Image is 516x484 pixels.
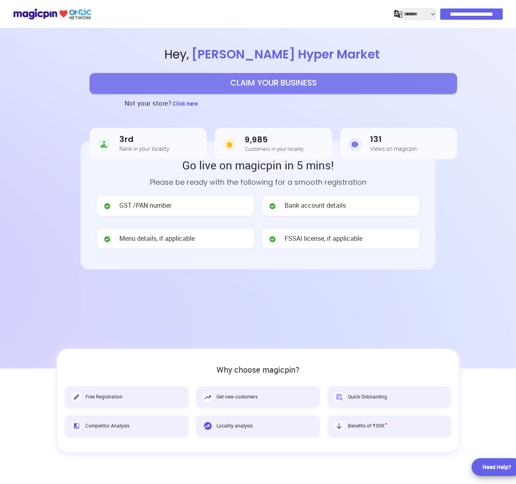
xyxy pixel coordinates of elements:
img: ondc-logo-new-small.8a59708e.svg [13,7,92,21]
img: j2MGCQAAAABJRU5ErkJggg== [394,10,402,18]
img: Customers [223,136,236,152]
img: Views [348,136,361,152]
h3: 131 [370,135,417,144]
span: Bank account details [285,201,346,210]
span: GST /PAN number [119,201,171,210]
div: Need Help? [483,463,511,471]
span: Locality analysis [216,422,253,429]
span: Benefits of ₹50K [348,422,387,429]
span: Hey , [31,46,516,63]
h2: Why choose magicpin? [65,365,451,374]
h2: Go live on magicpin in 5 mins! [97,157,419,173]
img: check [268,235,277,243]
img: Get new customers [203,392,212,402]
img: check [268,202,277,210]
span: Free Registration [85,393,123,400]
span: Click here [173,100,198,107]
img: Free Registration [72,392,81,402]
h3: 9,985 [245,135,304,144]
img: Locality analysis [203,421,212,431]
img: Benefits of ₹50K [334,421,344,431]
img: check [103,235,111,243]
span: Quick Onboarding [348,393,387,400]
button: CLAIM YOUR BUSINESS [89,73,457,93]
span: FSSAI license, if applicable [285,234,362,243]
h5: Customers in your locality [245,146,304,152]
h5: Views on magicpin [370,146,417,152]
img: Rank [98,136,110,152]
h3: Not your store? [125,93,172,113]
h3: 3rd [119,135,169,144]
h5: Rank in your locality [119,146,169,152]
img: check [103,202,111,210]
span: Competitor Analysis [85,422,129,429]
p: Please be ready with the following for a smooth registration [97,177,419,188]
span: Get new customers [216,393,258,400]
span: Menu details, if applicable [119,234,195,243]
img: Quick Onboarding [334,392,344,402]
span: [PERSON_NAME] Hyper Market [189,46,382,63]
img: Competitor Analysis [72,421,81,431]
